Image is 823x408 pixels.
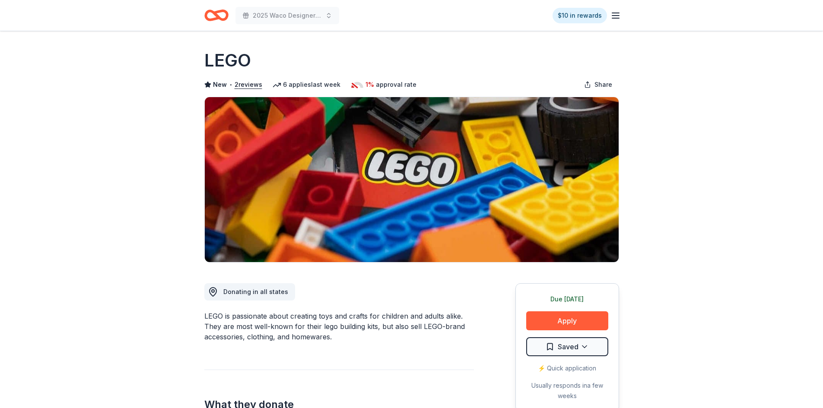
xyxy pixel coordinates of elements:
div: 6 applies last week [273,79,340,90]
button: 2025 Waco Designer Purse BIngo [235,7,339,24]
button: Share [577,76,619,93]
button: Saved [526,337,608,356]
div: ⚡️ Quick application [526,363,608,373]
button: Apply [526,311,608,330]
span: Share [594,79,612,90]
span: Donating in all states [223,288,288,295]
a: $10 in rewards [553,8,607,23]
img: Image for LEGO [205,97,619,262]
a: Home [204,5,229,25]
span: Saved [558,341,578,352]
div: Due [DATE] [526,294,608,304]
span: New [213,79,227,90]
span: • [229,81,232,88]
span: 2025 Waco Designer Purse BIngo [253,10,322,21]
h1: LEGO [204,48,251,73]
span: approval rate [376,79,416,90]
div: Usually responds in a few weeks [526,380,608,401]
span: 1% [365,79,374,90]
div: LEGO is passionate about creating toys and crafts for children and adults alike. They are most we... [204,311,474,342]
button: 2reviews [235,79,262,90]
